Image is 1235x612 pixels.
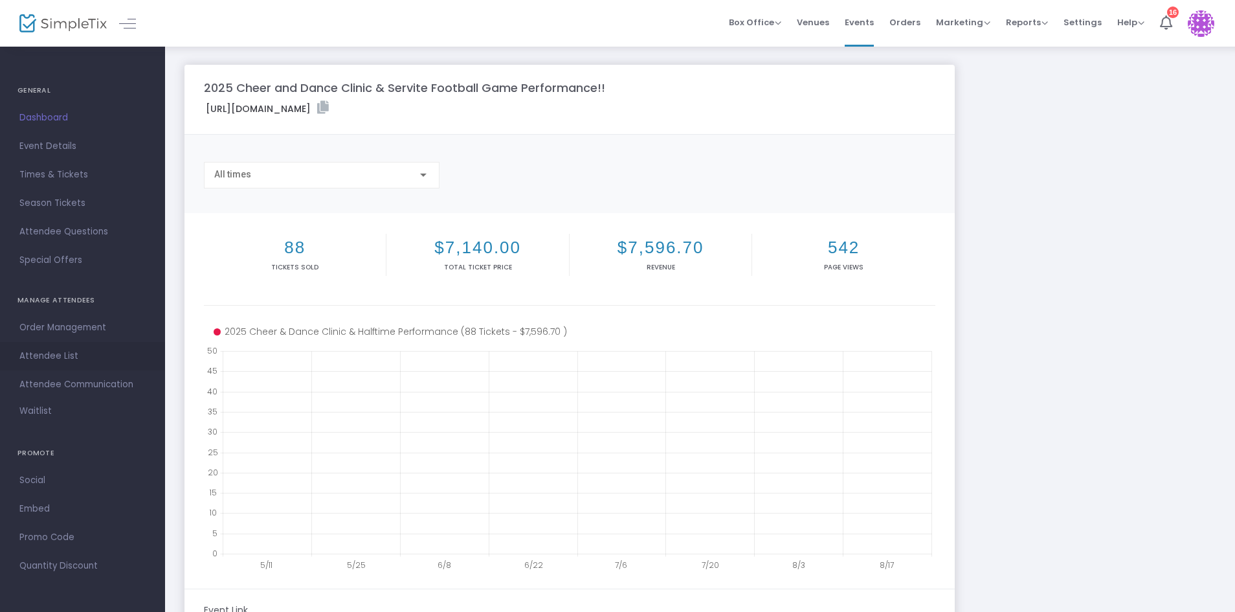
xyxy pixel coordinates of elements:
span: Season Tickets [19,195,146,212]
span: Order Management [19,319,146,336]
h2: 542 [755,238,932,258]
text: 6/8 [438,560,451,571]
text: 0 [212,548,217,559]
span: Event Details [19,138,146,155]
span: Orders [889,6,920,39]
text: 8/17 [880,560,894,571]
h2: $7,596.70 [572,238,749,258]
text: 6/22 [524,560,543,571]
span: Social [19,472,146,489]
text: 10 [209,507,217,518]
span: Events [845,6,874,39]
m-panel-title: 2025 Cheer and Dance Clinic & Servite Football Game Performance!! [204,79,605,96]
span: Waitlist [19,405,52,418]
p: Revenue [572,262,749,272]
span: Attendee List [19,348,146,365]
text: 30 [208,426,217,437]
h2: $7,140.00 [389,238,566,258]
text: 25 [208,446,218,457]
text: 8/3 [792,560,805,571]
text: 15 [209,487,217,498]
span: Quantity Discount [19,558,146,574]
span: Marketing [936,16,990,28]
h4: GENERAL [17,78,148,104]
span: Reports [1006,16,1048,28]
text: 40 [207,385,217,396]
h4: MANAGE ATTENDEES [17,288,148,313]
text: 5/25 [347,560,366,571]
span: Box Office [729,16,781,28]
span: Times & Tickets [19,166,146,183]
span: All times [214,169,251,179]
text: 7/6 [615,560,627,571]
span: Dashboard [19,109,146,126]
span: Settings [1063,6,1102,39]
text: 50 [207,345,217,356]
text: 7/20 [702,560,719,571]
span: Embed [19,501,146,517]
text: 5 [212,527,217,538]
p: Total Ticket Price [389,262,566,272]
div: 16 [1167,6,1179,18]
text: 20 [208,466,218,477]
label: [URL][DOMAIN_NAME] [206,101,329,116]
span: Help [1117,16,1144,28]
h2: 88 [206,238,383,258]
span: Special Offers [19,252,146,269]
span: Attendee Communication [19,376,146,393]
p: Tickets sold [206,262,383,272]
span: Attendee Questions [19,223,146,240]
text: 5/11 [260,560,273,571]
text: 45 [207,365,217,376]
p: Page Views [755,262,932,272]
span: Promo Code [19,529,146,546]
h4: PROMOTE [17,440,148,466]
span: Venues [797,6,829,39]
text: 35 [208,405,217,416]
